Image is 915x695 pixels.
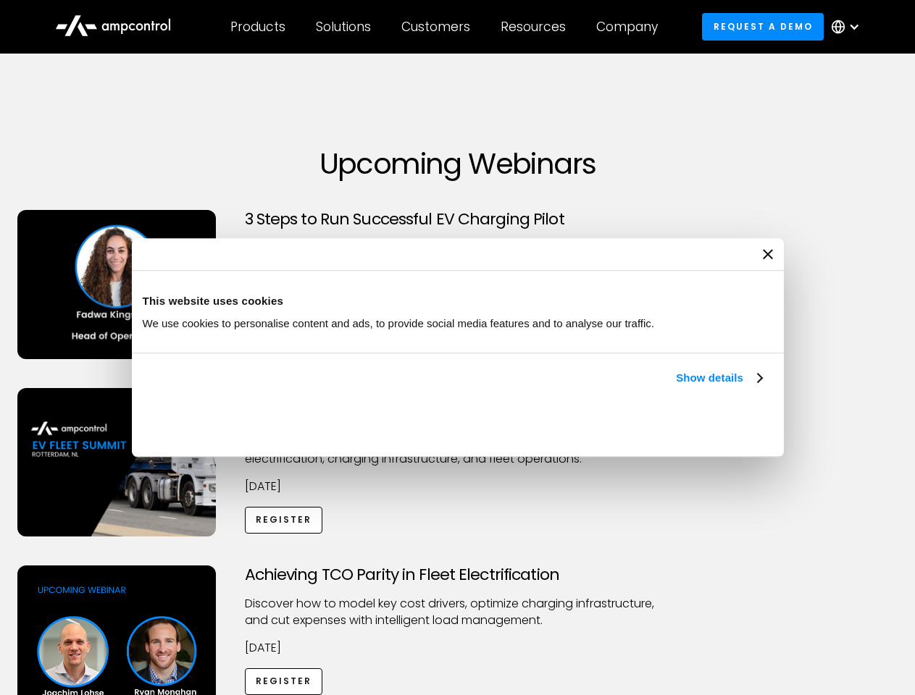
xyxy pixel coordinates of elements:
[401,19,470,35] div: Customers
[17,146,898,181] h1: Upcoming Webinars
[245,507,323,534] a: Register
[230,19,285,35] div: Products
[143,317,655,329] span: We use cookies to personalise content and ads, to provide social media features and to analyse ou...
[501,19,566,35] div: Resources
[316,19,371,35] div: Solutions
[245,596,671,628] p: Discover how to model key cost drivers, optimize charging infrastructure, and cut expenses with i...
[596,19,658,35] div: Company
[245,640,671,656] p: [DATE]
[763,249,773,259] button: Close banner
[245,210,671,229] h3: 3 Steps to Run Successful EV Charging Pilot
[245,565,671,584] h3: Achieving TCO Parity in Fleet Electrification
[245,668,323,695] a: Register
[702,13,824,40] a: Request a demo
[676,369,761,387] a: Show details
[245,479,671,494] p: [DATE]
[143,292,773,310] div: This website uses cookies
[559,403,767,445] button: Okay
